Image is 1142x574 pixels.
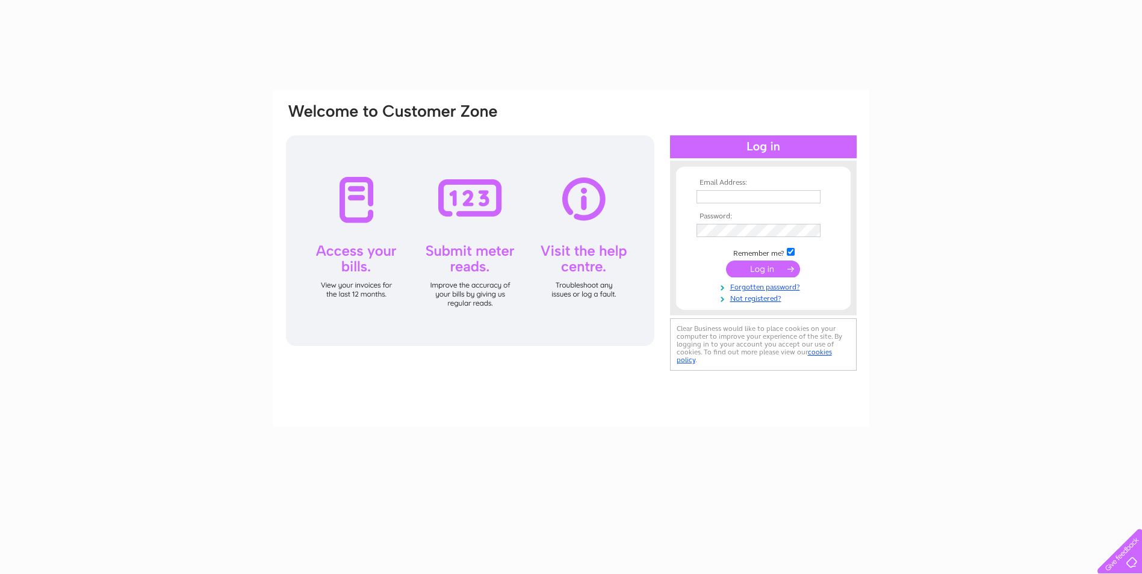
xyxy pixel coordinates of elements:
[697,280,833,292] a: Forgotten password?
[726,261,800,277] input: Submit
[670,318,857,371] div: Clear Business would like to place cookies on your computer to improve your experience of the sit...
[694,179,833,187] th: Email Address:
[694,212,833,221] th: Password:
[677,348,832,364] a: cookies policy
[697,292,833,303] a: Not registered?
[694,246,833,258] td: Remember me?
